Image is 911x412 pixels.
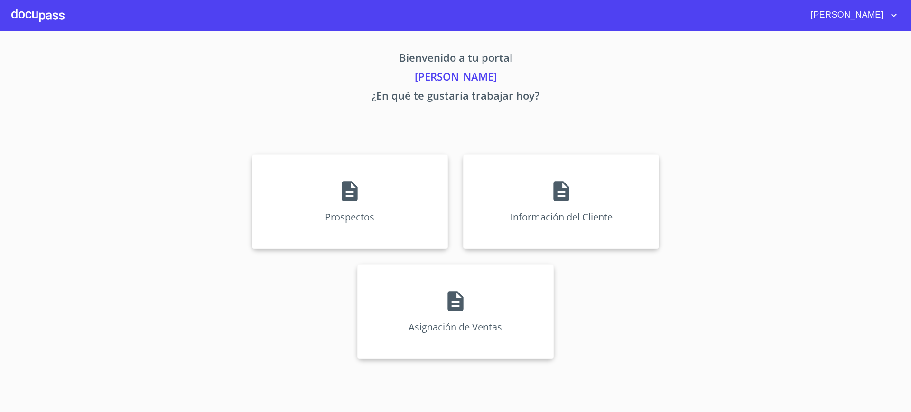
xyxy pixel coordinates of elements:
button: account of current user [804,8,900,23]
p: Información del Cliente [510,211,613,223]
p: [PERSON_NAME] [163,69,748,88]
p: Prospectos [325,211,374,223]
p: Bienvenido a tu portal [163,50,748,69]
p: Asignación de Ventas [409,320,502,333]
span: [PERSON_NAME] [804,8,888,23]
p: ¿En qué te gustaría trabajar hoy? [163,88,748,107]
